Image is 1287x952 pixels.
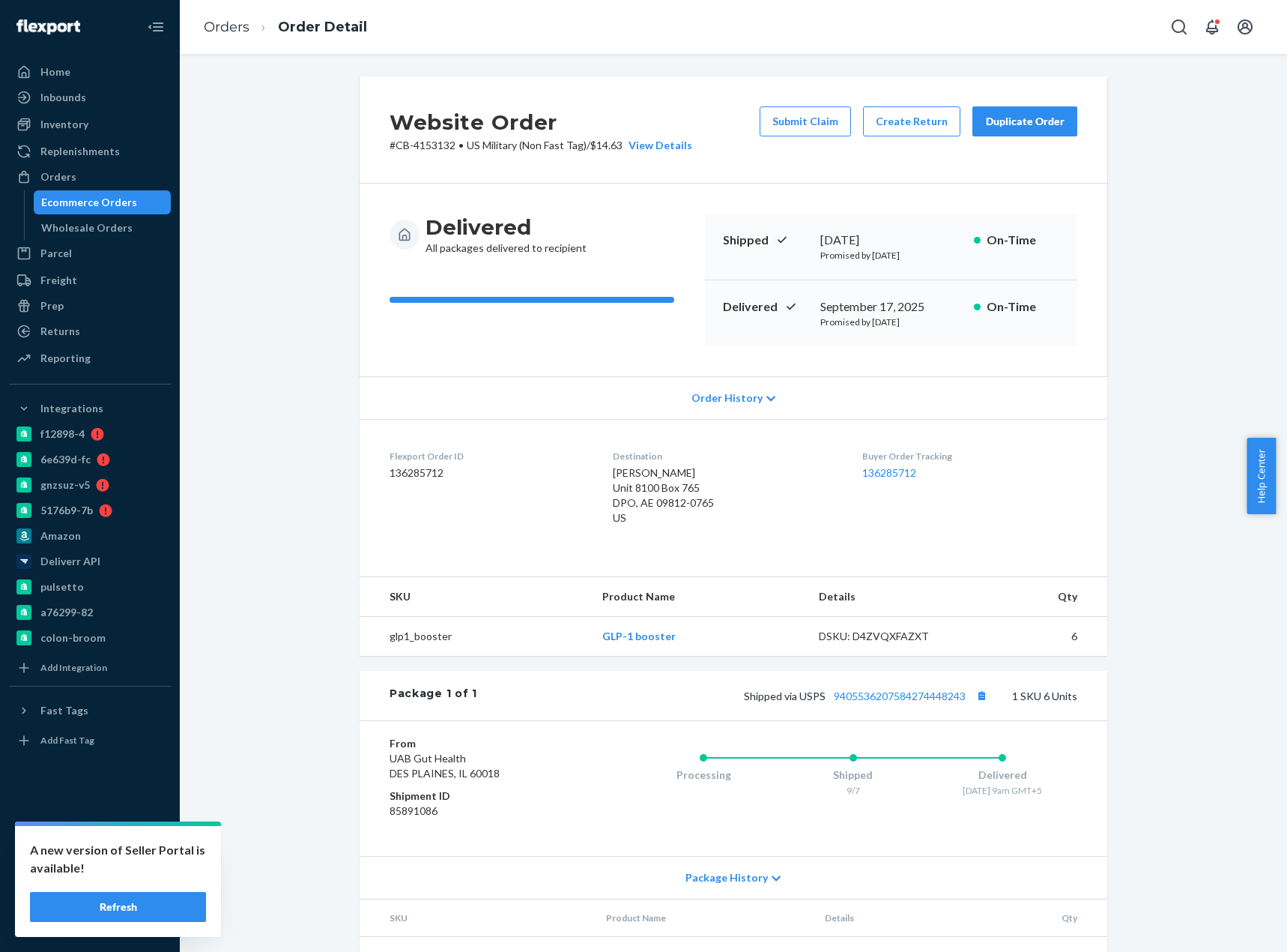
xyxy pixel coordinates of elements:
[987,232,1059,249] p: On-Time
[40,273,77,288] div: Freight
[360,617,590,657] td: glp1_booster
[426,214,587,241] h3: Delivered
[691,391,763,406] span: Order History
[9,60,171,84] a: Home
[40,605,93,620] div: a76299-82
[1164,12,1194,42] button: Open Search Box
[927,768,1077,783] div: Delivered
[141,12,171,42] button: Close Navigation
[390,138,692,153] p: # CB-4153132 / $14.63
[971,617,1107,657] td: 6
[390,106,692,138] h2: Website Order
[623,138,692,153] div: View Details
[9,549,171,573] a: Deliverr API
[594,900,813,937] th: Product Name
[40,503,93,518] div: 5176b9-7b
[971,577,1107,617] th: Qty
[40,144,120,159] div: Replenishments
[390,789,569,804] dt: Shipment ID
[360,577,590,617] th: SKU
[40,64,70,79] div: Home
[9,139,171,163] a: Replenishments
[390,450,589,463] dt: Flexport Order ID
[40,427,85,442] div: f12898-4
[813,900,978,937] th: Details
[9,268,171,292] a: Freight
[40,401,103,416] div: Integrations
[862,450,1077,463] dt: Buyer Order Tracking
[972,106,1077,136] button: Duplicate Order
[9,626,171,650] a: colon-broom
[820,316,962,328] p: Promised by [DATE]
[192,5,379,49] ol: breadcrumbs
[9,498,171,522] a: 5176b9-7b
[477,686,1077,705] div: 1 SKU 6 Units
[41,195,137,210] div: Ecommerce Orders
[978,900,1107,937] th: Qty
[390,752,500,780] span: UAB Gut Health DES PLAINES, IL 60018
[778,784,928,797] div: 9/7
[40,579,84,594] div: pulsetto
[40,554,100,569] div: Deliverr API
[278,19,367,35] a: Order Detail
[9,319,171,343] a: Returns
[927,784,1077,797] div: [DATE] 9am GMT+5
[40,528,81,543] div: Amazon
[9,910,171,934] button: Give Feedback
[985,114,1065,129] div: Duplicate Order
[30,841,206,877] p: A new version of Seller Portal is available!
[834,690,966,702] a: 9405536207584274448243
[390,736,569,751] dt: From
[40,90,86,105] div: Inbounds
[613,450,839,463] dt: Destination
[9,600,171,624] a: a76299-82
[820,232,962,249] div: [DATE]
[9,575,171,599] a: pulsetto
[360,900,594,937] th: SKU
[9,656,171,680] a: Add Integration
[30,892,206,922] button: Refresh
[40,477,90,492] div: gnzsuz-v5
[34,190,172,214] a: Ecommerce Orders
[40,298,64,313] div: Prep
[9,112,171,136] a: Inventory
[9,859,171,883] a: Talk to Support
[40,324,80,339] div: Returns
[820,298,962,316] div: September 17, 2025
[390,686,477,705] div: Package 1 of 1
[40,452,91,467] div: 6e639d-fc
[9,473,171,497] a: gnzsuz-v5
[9,729,171,753] a: Add Fast Tag
[9,448,171,472] a: 6e639d-fc
[34,216,172,240] a: Wholesale Orders
[16,19,80,34] img: Flexport logo
[1197,12,1227,42] button: Open notifications
[972,686,991,705] button: Copy tracking number
[807,577,972,617] th: Details
[390,466,589,480] dd: 136285712
[590,577,806,617] th: Product Name
[685,870,768,885] span: Package History
[40,351,91,366] div: Reporting
[9,85,171,109] a: Inbounds
[467,139,587,151] span: US Military (Non Fast Tag)
[9,294,171,318] a: Prep
[602,630,676,642] a: GLP-1 booster
[9,699,171,723] button: Fast Tags
[1230,12,1260,42] button: Open account menu
[1247,438,1276,514] span: Help Center
[723,298,808,316] p: Delivered
[9,524,171,548] a: Amazon
[760,106,851,136] button: Submit Claim
[426,214,587,256] div: All packages delivered to recipient
[9,241,171,265] a: Parcel
[40,734,94,747] div: Add Fast Tag
[9,885,171,909] a: Help Center
[40,630,106,645] div: colon-broom
[987,298,1059,316] p: On-Time
[819,629,960,644] div: DSKU: D4ZVQXFAZXT
[40,661,107,674] div: Add Integration
[40,117,88,132] div: Inventory
[41,220,133,235] div: Wholesale Orders
[778,768,928,783] div: Shipped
